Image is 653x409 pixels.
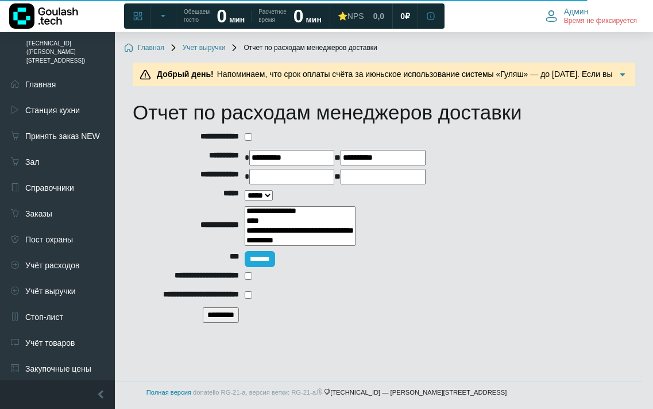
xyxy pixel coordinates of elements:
[617,69,628,80] img: Подробнее
[393,6,417,26] a: 0 ₽
[124,44,164,53] a: Главная
[169,44,226,53] a: Учет выручки
[400,11,405,21] span: 0
[140,69,151,80] img: Предупреждение
[564,6,589,17] span: Админ
[157,70,214,79] b: Добрый день!
[253,169,269,186] a: <Пред
[378,169,395,186] a: След>
[177,6,329,26] a: Обещаем гостю 0 мин Расчетное время 0 мин
[293,6,304,26] strong: 0
[405,11,410,21] span: ₽
[564,17,637,26] span: Время не фиксируется
[11,381,642,403] footer: [TECHNICAL_ID] — [PERSON_NAME][STREET_ADDRESS]
[373,11,384,21] span: 0,0
[193,389,324,396] span: donatello RG-21-a, версия ветки: RG-21-a
[539,4,644,28] button: Админ Время не фиксируется
[217,6,227,26] strong: 0
[146,389,191,396] a: Полная версия
[347,11,364,21] span: NPS
[153,70,612,103] span: Напоминаем, что срок оплаты счёта за июньское использование системы «Гуляш» — до [DATE]. Если вы ...
[230,44,377,53] span: Отчет по расходам менеджеров доставки
[258,8,286,24] span: Расчетное время
[330,173,349,183] span: 2025
[306,15,321,24] span: мин
[133,101,635,125] h1: Отчет по расходам менеджеров доставки
[229,15,245,24] span: мин
[256,173,265,182] span: <Пред
[338,11,364,21] div: ⭐
[382,173,391,182] span: След>
[9,3,78,29] img: Логотип компании Goulash.tech
[297,173,327,183] span: Август
[184,8,210,24] span: Обещаем гостю
[331,6,391,26] a: ⭐NPS 0,0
